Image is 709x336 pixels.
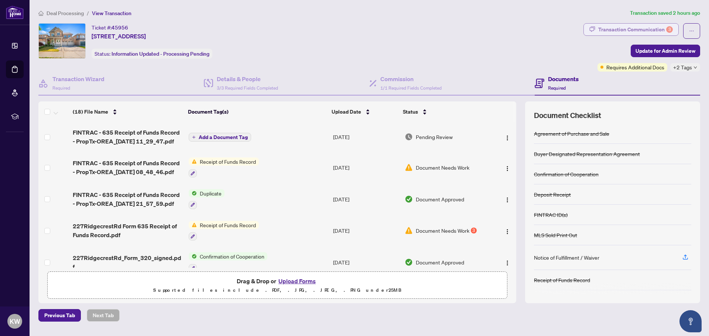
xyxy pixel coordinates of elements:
span: 3/3 Required Fields Completed [217,85,278,91]
img: Logo [504,135,510,141]
div: 3 [666,26,673,33]
img: IMG-N12249161_1.jpg [39,24,85,58]
img: Document Status [405,258,413,266]
span: FINTRAC - 635 Receipt of Funds Record - PropTx-OREA_[DATE] 11_29_47.pdf [73,128,182,146]
span: Document Checklist [534,110,601,121]
img: Document Status [405,226,413,235]
span: Pending Review [416,133,453,141]
img: Document Status [405,163,413,172]
span: Confirmation of Cooperation [197,252,267,260]
img: Document Status [405,133,413,141]
div: Deposit Receipt [534,190,571,198]
th: Document Tag(s) [185,101,329,122]
p: Supported files include .PDF, .JPG, .JPEG, .PNG under 25 MB [52,286,503,295]
td: [DATE] [330,122,402,152]
th: Status [400,101,489,122]
th: (18) File Name [70,101,185,122]
h4: Transaction Wizard [52,75,105,83]
button: Logo [501,162,513,173]
span: ellipsis [689,28,694,34]
button: Upload Forms [276,276,318,286]
span: Receipt of Funds Record [197,157,259,166]
span: View Transaction [92,10,131,17]
h4: Details & People [217,75,278,83]
span: 45956 [112,24,128,31]
span: Information Updated - Processing Pending [112,51,209,57]
h4: Documents [548,75,579,83]
td: [DATE] [330,183,402,215]
div: Buyer Designated Representation Agreement [534,150,640,158]
span: FINTRAC - 635 Receipt of Funds Record - PropTx-OREA_[DATE] 21_57_59.pdf [73,190,182,208]
span: down [693,66,697,69]
span: +2 Tags [673,63,692,72]
img: Logo [504,166,510,172]
span: Update for Admin Review [636,45,695,57]
span: (18) File Name [73,108,108,116]
img: Logo [504,197,510,203]
li: / [87,9,89,17]
span: Upload Date [332,108,361,116]
div: Ticket #: [92,23,128,32]
span: Drag & Drop orUpload FormsSupported files include .PDF, .JPG, .JPEG, .PNG under25MB [48,272,507,299]
img: Logo [504,260,510,266]
span: Required [548,85,566,91]
button: Status IconReceipt of Funds Record [189,221,259,241]
button: Logo [501,225,513,236]
span: Document Needs Work [416,226,469,235]
button: Next Tab [87,309,120,322]
img: Status Icon [189,157,197,166]
span: Receipt of Funds Record [197,221,259,229]
td: [DATE] [330,246,402,278]
span: 1/1 Required Fields Completed [380,85,442,91]
span: Status [403,108,418,116]
span: 227RidgecrestRd_Form_320_signed.pdf [73,253,182,271]
button: Update for Admin Review [631,45,700,57]
span: Document Needs Work [416,163,469,172]
button: Add a Document Tag [189,132,251,142]
button: Previous Tab [38,309,81,322]
span: Required [52,85,70,91]
div: MLS Sold Print Out [534,231,577,239]
button: Logo [501,131,513,143]
span: Document Approved [416,258,464,266]
span: [STREET_ADDRESS] [92,32,146,41]
td: [DATE] [330,215,402,247]
div: 3 [471,228,477,233]
td: [DATE] [330,152,402,183]
span: Document Approved [416,195,464,203]
button: Open asap [679,310,702,332]
span: FINTRAC - 635 Receipt of Funds Record - PropTx-OREA_[DATE] 08_48_46.pdf [73,159,182,176]
div: Transaction Communication [598,24,673,35]
article: Transaction saved 2 hours ago [630,9,700,17]
button: Add a Document Tag [189,133,251,142]
div: Notice of Fulfillment / Waiver [534,253,599,261]
div: Agreement of Purchase and Sale [534,129,609,138]
h4: Commission [380,75,442,83]
span: Drag & Drop or [237,276,318,286]
button: Logo [501,256,513,268]
span: KW [10,316,20,326]
img: Status Icon [189,221,197,229]
button: Status IconDuplicate [189,189,225,209]
span: Duplicate [197,189,225,197]
span: plus [192,135,196,139]
span: Add a Document Tag [199,135,248,140]
button: Status IconConfirmation of Cooperation [189,252,267,272]
div: Status: [92,49,212,59]
span: 227RidgecrestRd Form 635 Receipt of Funds Record.pdf [73,222,182,239]
div: FINTRAC ID(s) [534,211,568,219]
img: logo [6,6,24,19]
img: Logo [504,229,510,235]
img: Document Status [405,195,413,203]
th: Upload Date [329,101,400,122]
span: home [38,11,44,16]
div: Receipt of Funds Record [534,276,590,284]
span: Deal Processing [47,10,84,17]
span: Previous Tab [44,309,75,321]
button: Transaction Communication3 [583,23,679,36]
button: Logo [501,193,513,205]
button: Status IconReceipt of Funds Record [189,157,259,177]
img: Status Icon [189,252,197,260]
span: Requires Additional Docs [606,63,664,71]
div: Confirmation of Cooperation [534,170,599,178]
